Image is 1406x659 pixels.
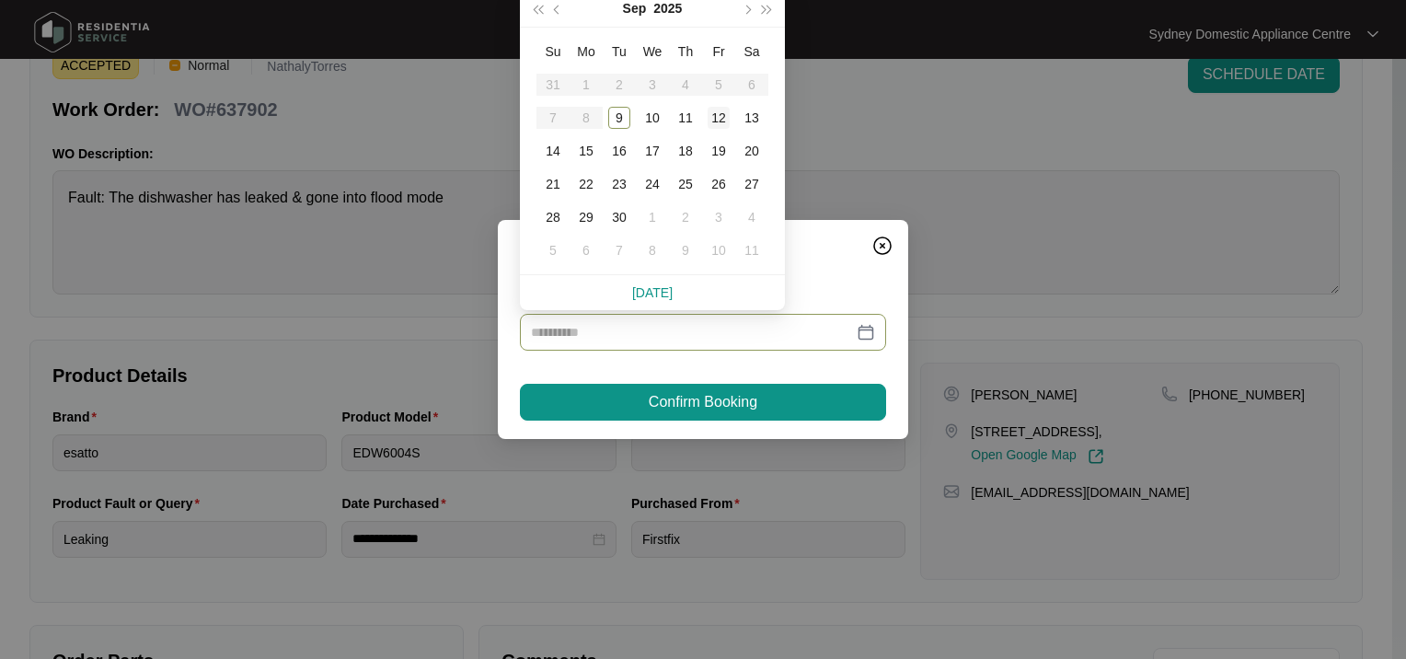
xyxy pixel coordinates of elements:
[531,322,853,342] input: Date
[641,107,663,129] div: 10
[603,168,636,201] td: 2025-09-23
[708,140,730,162] div: 19
[632,285,673,300] a: [DATE]
[735,134,768,168] td: 2025-09-20
[608,173,630,195] div: 23
[641,206,663,228] div: 1
[575,239,597,261] div: 6
[735,35,768,68] th: Sa
[741,206,763,228] div: 4
[570,35,603,68] th: Mo
[674,107,697,129] div: 11
[542,173,564,195] div: 21
[542,140,564,162] div: 14
[536,201,570,234] td: 2025-09-28
[669,35,702,68] th: Th
[871,235,893,257] img: closeCircle
[735,168,768,201] td: 2025-09-27
[641,140,663,162] div: 17
[520,384,886,421] button: Confirm Booking
[636,134,669,168] td: 2025-09-17
[708,107,730,129] div: 12
[741,140,763,162] div: 20
[570,201,603,234] td: 2025-09-29
[702,134,735,168] td: 2025-09-19
[741,173,763,195] div: 27
[702,201,735,234] td: 2025-10-03
[708,206,730,228] div: 3
[669,168,702,201] td: 2025-09-25
[741,107,763,129] div: 13
[636,201,669,234] td: 2025-10-01
[708,173,730,195] div: 26
[735,101,768,134] td: 2025-09-13
[641,239,663,261] div: 8
[702,35,735,68] th: Fr
[735,234,768,267] td: 2025-10-11
[702,234,735,267] td: 2025-10-10
[603,234,636,267] td: 2025-10-07
[603,134,636,168] td: 2025-09-16
[570,168,603,201] td: 2025-09-22
[608,140,630,162] div: 16
[536,234,570,267] td: 2025-10-05
[702,168,735,201] td: 2025-09-26
[636,101,669,134] td: 2025-09-10
[536,35,570,68] th: Su
[636,168,669,201] td: 2025-09-24
[674,173,697,195] div: 25
[536,134,570,168] td: 2025-09-14
[674,206,697,228] div: 2
[636,35,669,68] th: We
[575,173,597,195] div: 22
[669,201,702,234] td: 2025-10-02
[570,134,603,168] td: 2025-09-15
[636,234,669,267] td: 2025-10-08
[536,168,570,201] td: 2025-09-21
[641,173,663,195] div: 24
[603,101,636,134] td: 2025-09-09
[649,391,757,413] span: Confirm Booking
[708,239,730,261] div: 10
[868,231,897,260] button: Close
[608,107,630,129] div: 9
[608,206,630,228] div: 30
[669,234,702,267] td: 2025-10-09
[674,140,697,162] div: 18
[603,201,636,234] td: 2025-09-30
[669,101,702,134] td: 2025-09-11
[741,239,763,261] div: 11
[542,206,564,228] div: 28
[674,239,697,261] div: 9
[735,201,768,234] td: 2025-10-04
[669,134,702,168] td: 2025-09-18
[575,140,597,162] div: 15
[702,101,735,134] td: 2025-09-12
[575,206,597,228] div: 29
[603,35,636,68] th: Tu
[542,239,564,261] div: 5
[570,234,603,267] td: 2025-10-06
[608,239,630,261] div: 7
